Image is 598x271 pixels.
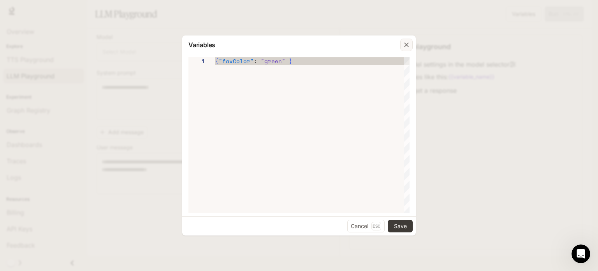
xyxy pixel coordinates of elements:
[219,57,254,65] span: "favColor"
[289,57,292,65] span: }
[254,57,257,65] span: :
[188,57,205,65] div: 1
[188,40,215,50] p: Variables
[371,222,381,230] p: Esc
[215,57,219,65] span: {
[388,220,413,232] button: Save
[261,57,285,65] span: "green"
[572,244,590,263] iframe: Intercom live chat
[347,220,385,232] button: CancelEsc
